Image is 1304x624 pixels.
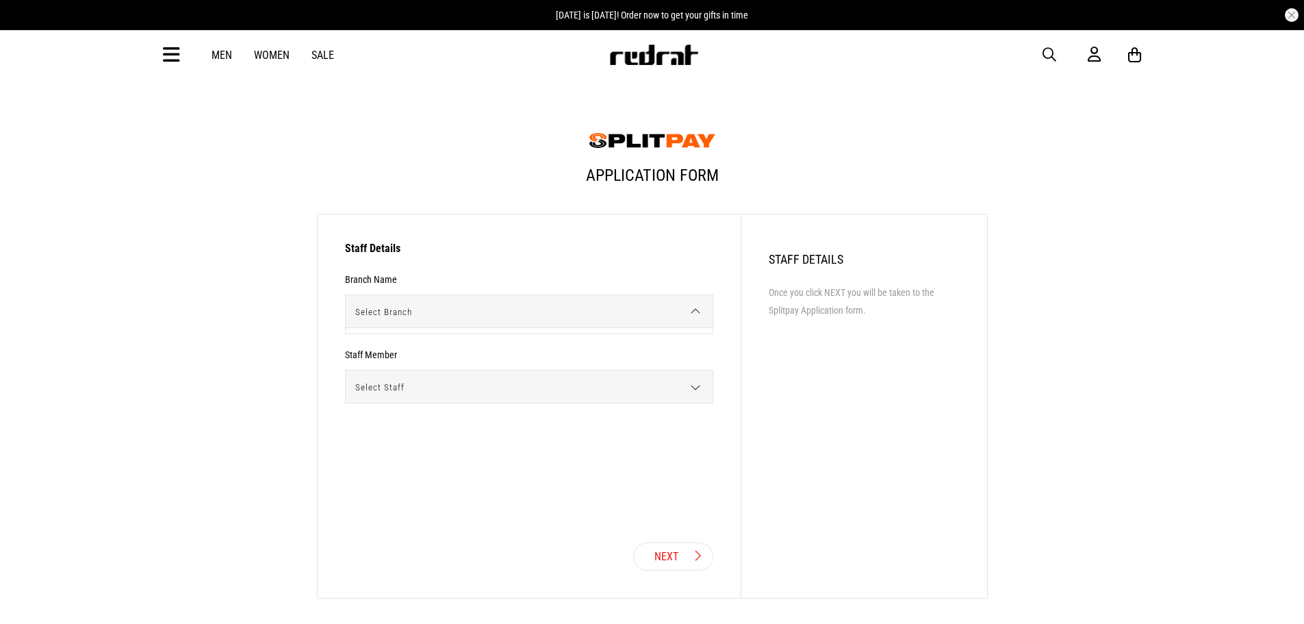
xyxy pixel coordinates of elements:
[212,49,232,62] a: Men
[345,274,397,285] h3: Branch Name
[345,349,397,360] h3: Staff Member
[346,295,703,329] span: Select Branch
[609,45,699,65] img: Redrat logo
[317,155,988,207] h1: Application Form
[556,10,748,21] span: [DATE] is [DATE]! Order now to get your gifts in time
[769,284,960,319] li: Once you click NEXT you will be taken to the Splitpay Application form.
[345,242,713,263] h3: Staff Details
[769,252,960,266] h2: Staff Details
[346,328,713,353] li: [GEOGRAPHIC_DATA]
[311,49,334,62] a: Sale
[633,542,713,571] button: Next
[254,49,290,62] a: Women
[346,371,703,404] span: Select Staff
